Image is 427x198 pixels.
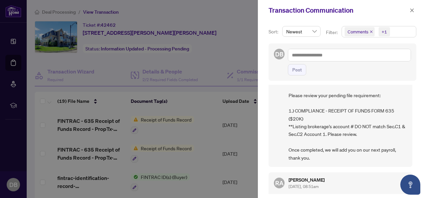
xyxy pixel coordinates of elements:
button: Open asap [400,175,420,195]
span: close [370,30,373,33]
span: Hi [PERSON_NAME], Please review your pending file requirement: 1.) COMPLIANCE - RECEIPT OF FUNDS ... [289,76,407,162]
span: Comments [345,27,375,36]
span: close [410,8,414,13]
p: Filter: [326,29,339,36]
span: RA [275,178,284,188]
div: Transaction Communication [269,5,408,15]
span: Comments [348,28,368,35]
p: Sort: [269,28,280,35]
span: Newest [286,26,317,36]
h5: [PERSON_NAME] [289,178,325,182]
div: +1 [382,28,387,35]
button: Post [288,64,306,75]
span: DB [275,49,284,59]
span: [DATE], 08:51am [289,184,319,189]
